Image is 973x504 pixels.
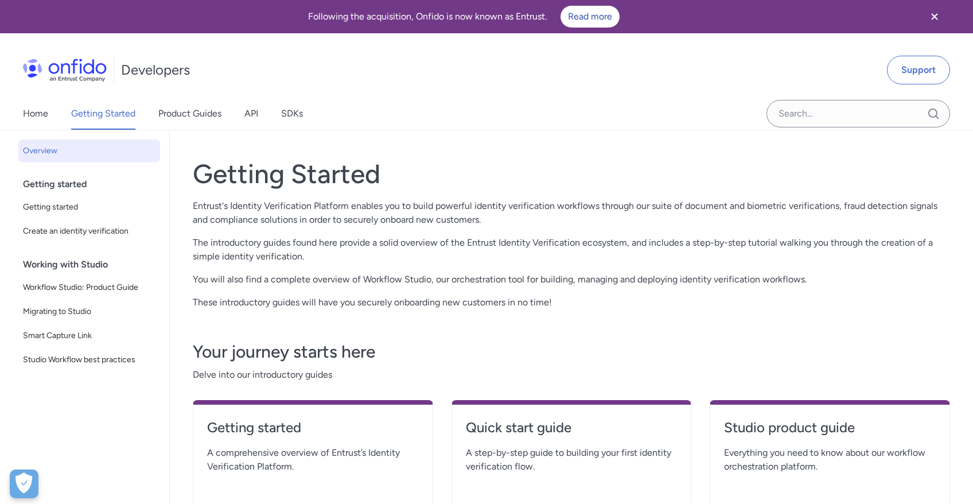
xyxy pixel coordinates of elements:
[71,98,135,130] a: Getting Started
[466,446,678,474] span: A step-by-step guide to building your first identity verification flow.
[193,368,950,382] span: Delve into our introductory guides
[23,224,155,238] span: Create an identity verification
[193,340,950,363] h3: Your journey starts here
[193,158,950,190] h1: Getting Started
[207,418,419,437] h4: Getting started
[10,470,38,498] button: Open Preferences
[724,446,936,474] span: Everything you need to know about our workflow orchestration platform.
[887,56,950,84] a: Support
[18,139,160,162] a: Overview
[244,98,258,130] a: API
[23,353,155,367] span: Studio Workflow best practices
[928,10,941,24] svg: Close banner
[18,324,160,347] a: Smart Capture Link
[281,98,303,130] a: SDKs
[466,418,678,446] a: Quick start guide
[14,6,913,28] div: Following the acquisition, Onfido is now known as Entrust.
[23,98,48,130] a: Home
[18,196,160,219] a: Getting started
[23,281,155,294] span: Workflow Studio: Product Guide
[18,220,160,243] a: Create an identity verification
[23,59,107,82] img: Onfido Logo
[23,329,155,343] span: Smart Capture Link
[207,446,419,474] span: A comprehensive overview of Entrust’s Identity Verification Platform.
[207,418,419,446] a: Getting started
[724,418,936,437] h4: Studio product guide
[23,253,165,276] div: Working with Studio
[913,2,956,31] button: Close banner
[193,273,950,286] p: You will also find a complete overview of Workflow Studio, our orchestration tool for building, m...
[766,100,950,127] input: Onfido search input field
[23,305,155,319] span: Migrating to Studio
[193,199,950,227] p: Entrust's Identity Verification Platform enables you to build powerful identity verification work...
[23,173,165,196] div: Getting started
[193,296,950,309] p: These introductory guides will have you securely onboarding new customers in no time!
[193,236,950,263] p: The introductory guides found here provide a solid overview of the Entrust Identity Verification ...
[23,200,155,214] span: Getting started
[18,300,160,323] a: Migrating to Studio
[158,98,221,130] a: Product Guides
[18,348,160,371] a: Studio Workflow best practices
[466,418,678,437] h4: Quick start guide
[561,6,620,28] a: Read more
[121,61,190,79] h1: Developers
[724,418,936,446] a: Studio product guide
[23,144,155,158] span: Overview
[18,276,160,299] a: Workflow Studio: Product Guide
[10,470,38,498] div: Cookie Preferences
